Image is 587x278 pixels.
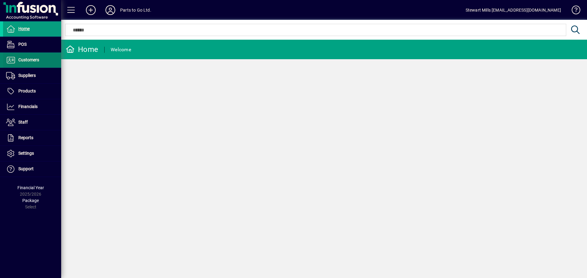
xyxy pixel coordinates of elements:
div: Welcome [111,45,131,55]
span: Financials [18,104,38,109]
span: Suppliers [18,73,36,78]
a: Customers [3,52,61,68]
span: Financial Year [17,185,44,190]
button: Add [81,5,101,16]
a: POS [3,37,61,52]
div: Parts to Go Ltd. [120,5,151,15]
span: POS [18,42,27,47]
a: Settings [3,146,61,161]
a: Reports [3,130,61,146]
div: Home [66,45,98,54]
a: Staff [3,115,61,130]
button: Profile [101,5,120,16]
span: Settings [18,151,34,156]
a: Knowledge Base [567,1,579,21]
span: Reports [18,135,33,140]
a: Products [3,84,61,99]
span: Home [18,26,30,31]
span: Products [18,88,36,93]
span: Package [22,198,39,203]
a: Support [3,161,61,177]
span: Staff [18,120,28,125]
a: Suppliers [3,68,61,83]
a: Financials [3,99,61,114]
span: Customers [18,57,39,62]
span: Support [18,166,34,171]
div: Stewart Mills [EMAIL_ADDRESS][DOMAIN_NAME] [466,5,561,15]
